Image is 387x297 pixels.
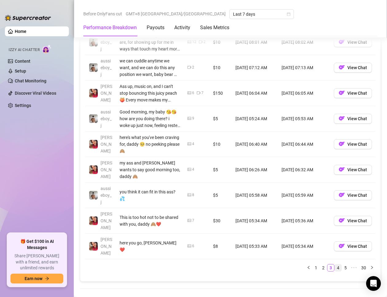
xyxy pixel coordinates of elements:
[334,63,372,73] button: OFView Chat
[313,264,319,271] a: 1
[233,10,290,19] span: Last 7 days
[368,264,376,271] button: right
[188,193,191,197] span: picture
[342,264,349,271] a: 5
[347,167,367,172] span: View Chat
[287,12,290,16] span: calendar
[359,264,368,271] a: 30
[232,234,278,259] td: [DATE] 05:33 AM
[232,183,278,208] td: [DATE] 05:58 AM
[334,216,372,226] button: OFView Chat
[339,141,345,147] img: OF
[347,142,367,147] span: View Chat
[192,39,196,45] div: 12
[278,55,330,81] td: [DATE] 07:13 AM
[188,142,191,146] span: picture
[101,135,112,153] span: [PERSON_NAME]
[209,157,232,183] td: $5
[126,9,226,18] span: GMT+8 [GEOGRAPHIC_DATA]/[GEOGRAPHIC_DATA]
[192,192,194,198] div: 8
[232,81,278,106] td: [DATE] 06:04 AM
[278,132,330,157] td: [DATE] 06:44 AM
[192,243,194,249] div: 6
[334,114,372,124] button: OFView Chat
[339,192,345,198] img: OF
[334,168,372,173] a: OFView Chat
[188,117,191,120] span: picture
[347,40,367,45] span: View Chat
[349,264,359,271] li: Next 5 Pages
[83,24,137,31] div: Performance Breakdown
[89,191,98,200] img: aussieboy_j
[89,242,98,251] img: Vanessa
[15,29,26,34] a: Home
[174,24,190,31] div: Activity
[209,208,232,234] td: $30
[120,32,180,52] div: Thank you for being who you are, for showing up for me in ways that touch my heart more than word...
[327,264,334,271] a: 3
[334,165,372,175] button: OFView Chat
[89,114,98,123] img: aussieboy_j
[347,218,367,223] span: View Chat
[188,168,191,171] span: picture
[188,65,191,69] span: video-camera
[5,15,51,21] img: logo-BBDzfeDw.svg
[209,55,232,81] td: $10
[334,241,372,251] button: OFView Chat
[89,38,98,46] img: aussieboy_j
[120,134,180,154] div: here's what you've been craving for, daddy 🥺 no peeking please 🙈
[278,183,330,208] td: [DATE] 05:59 AM
[101,33,112,51] span: aussieboy_j
[101,84,112,102] span: [PERSON_NAME]
[278,30,330,55] td: [DATE] 08:02 AM
[101,237,112,255] span: [PERSON_NAME]
[192,116,194,121] div: 9
[232,132,278,157] td: [DATE] 06:40 AM
[89,165,98,174] img: Vanessa
[339,90,345,96] img: OF
[15,91,56,96] a: Discover Viral Videos
[200,24,229,31] div: Sales Metrics
[334,37,372,47] button: OFView Chat
[15,69,26,73] a: Setup
[232,30,278,55] td: [DATE] 08:01 AM
[89,140,98,148] img: Vanessa
[120,109,180,129] div: Good morning, my baby 😘😘 how are you doing there? i woke up just now, feeling rested and ready to...
[10,239,63,251] span: 🎁 Get $100 in AI Messages
[120,188,180,202] div: you think it can fit in this ass? 💦
[334,264,342,271] li: 4
[15,78,46,83] a: Chat Monitoring
[147,24,164,31] div: Payouts
[101,160,112,179] span: [PERSON_NAME]
[347,116,367,121] span: View Chat
[334,92,372,97] a: OFView Chat
[101,58,112,77] span: aussieboy_j
[197,91,200,95] span: video-camera
[89,216,98,225] img: Vanessa
[278,81,330,106] td: [DATE] 06:05 AM
[199,40,203,44] span: video-camera
[347,244,367,249] span: View Chat
[334,245,372,250] a: OFView Chat
[334,194,372,199] a: OFView Chat
[334,88,372,98] button: OFView Chat
[334,66,372,71] a: OFView Chat
[192,90,194,96] div: 6
[370,266,374,269] span: right
[192,167,194,172] div: 4
[334,139,372,149] button: OFView Chat
[334,220,372,224] a: OFView Chat
[209,81,232,106] td: $150
[120,83,180,103] div: Ass up, music on, and I can’t stop bouncing this juicy peach 🍑 Every move makes my cheeks clap lo...
[339,217,345,224] img: OF
[278,157,330,183] td: [DATE] 06:32 AM
[278,208,330,234] td: [DATE] 05:36 AM
[101,186,112,204] span: aussieboy_j
[201,90,203,96] div: 7
[307,266,310,269] span: left
[278,106,330,132] td: [DATE] 05:53 AM
[334,41,372,46] a: OFView Chat
[120,57,180,78] div: we can cuddle anytime we want, and we can do this any position we want, baby bear 🥵💦 fuckkk i wan...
